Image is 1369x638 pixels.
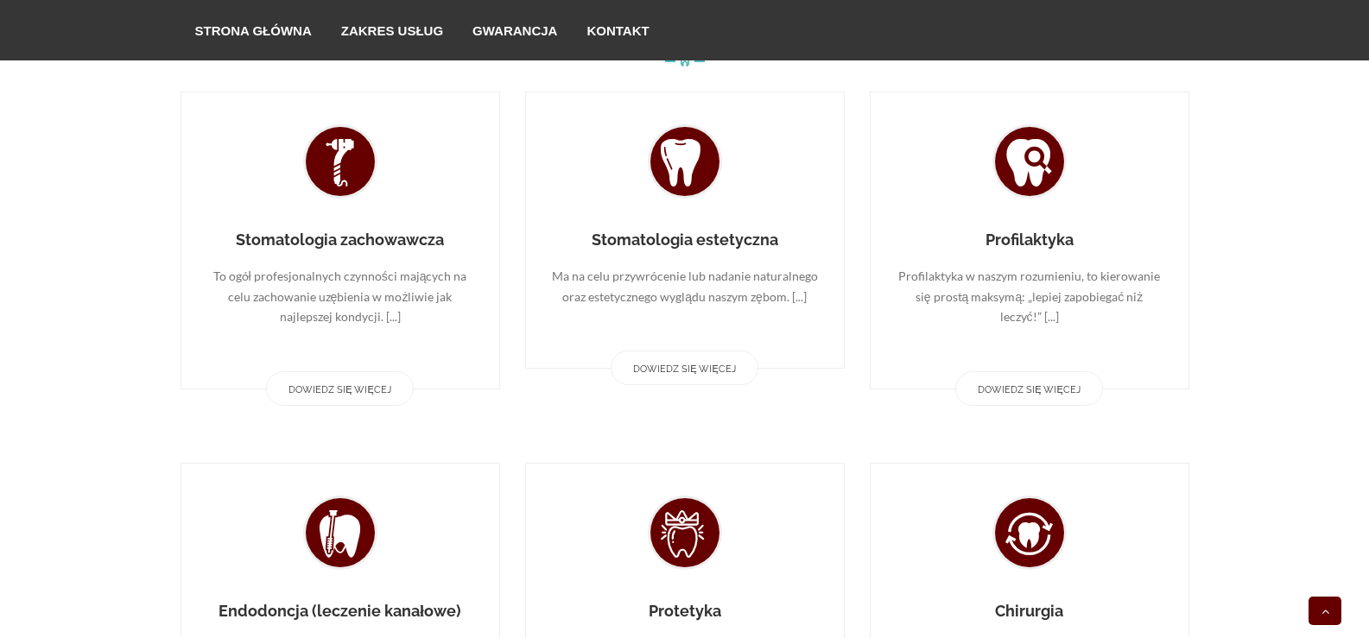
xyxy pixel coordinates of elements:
p: To ogół profesjonalnych czynności mających na celu zachowanie uzębienia w możliwie jak najlepszej... [207,266,473,327]
h3: Stomatologia estetyczna [552,231,818,249]
a: Dowiedz się więcej [611,351,758,385]
h3: Profilaktyka [897,231,1163,249]
p: Ma na celu przywrócenie lub nadanie naturalnego oraz estetycznego wyglądu naszym zębom. [...] [552,266,818,307]
h3: Endodoncja (leczenie kanałowe) [207,602,473,621]
a: Dowiedz się więcej [955,371,1103,406]
h3: Chirurgia [897,602,1163,620]
a: Strona główna [181,1,326,60]
a: Gwarancja [458,1,572,60]
h3: Protetyka [552,602,818,620]
a: Zakres usług [326,1,458,60]
a: Dowiedz się więcej [266,371,414,406]
p: Profilaktyka w naszym rozumieniu, to kierowanie się prostą maksymą: „lepiej zapobiegać niż leczyć... [897,266,1163,327]
h3: Stomatologia zachowawcza [207,231,473,249]
a: Kontakt [572,1,663,60]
